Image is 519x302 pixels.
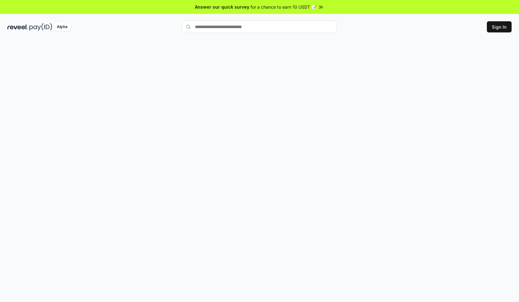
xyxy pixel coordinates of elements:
[251,4,317,10] span: for a chance to earn 10 USDT 📝
[53,23,71,31] div: Alpha
[487,21,512,32] button: Sign In
[195,4,249,10] span: Answer our quick survey
[29,23,52,31] img: pay_id
[7,23,28,31] img: reveel_dark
